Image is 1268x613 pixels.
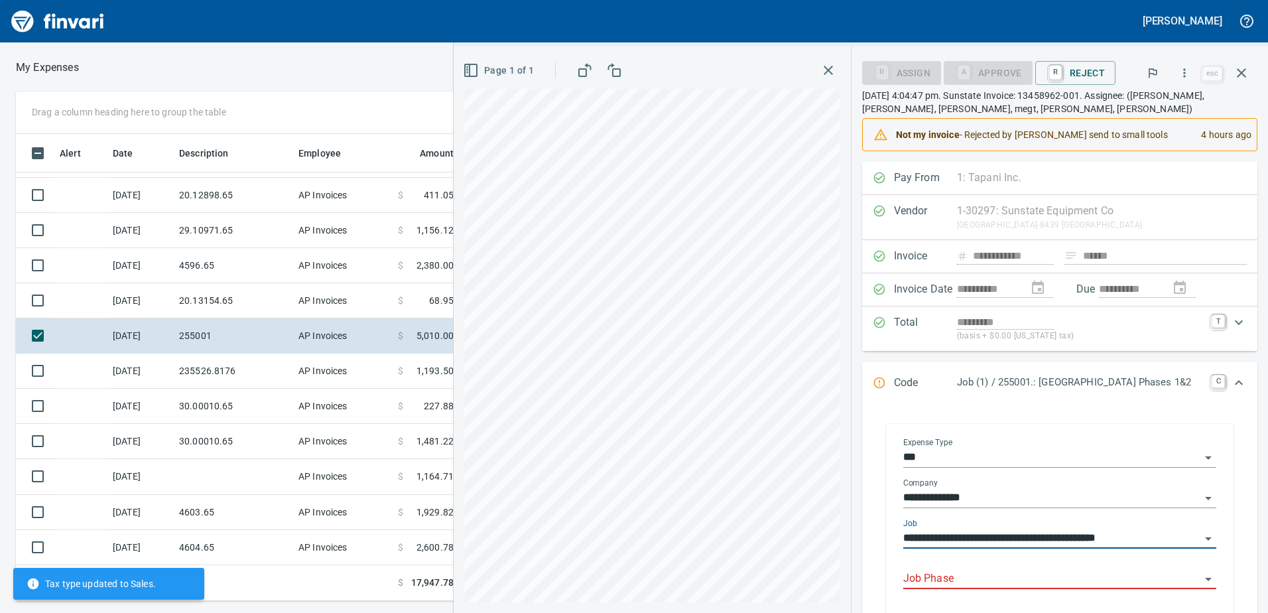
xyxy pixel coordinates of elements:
span: Tax type updated to Sales. [27,577,156,590]
span: 1,164.71 [416,470,454,483]
span: 5,010.00 [416,329,454,342]
td: AP Invoices [293,213,393,248]
span: Date [113,145,133,161]
td: 4596.65 [174,248,293,283]
td: [DATE] [107,283,174,318]
td: 4603.65 [174,495,293,530]
td: [DATE] [107,213,174,248]
div: Job Phase required [944,66,1033,78]
td: AP Invoices [293,459,393,494]
span: 1,481.22 [416,435,454,448]
span: $ [398,329,403,342]
span: 17,947.78 [411,576,454,590]
button: Flag [1138,58,1167,88]
span: 227.88 [424,399,454,413]
span: 1,156.12 [416,224,454,237]
span: Employee [298,145,341,161]
button: Open [1199,489,1218,508]
button: Open [1199,448,1218,467]
span: Description [179,145,229,161]
td: 235526.8176 [174,354,293,389]
td: 20.12898.65 [174,178,293,213]
td: 30.00010.65 [174,424,293,459]
td: 20.13154.65 [174,283,293,318]
span: $ [398,399,403,413]
div: Expand [862,306,1257,351]
span: $ [398,294,403,307]
img: Finvari [8,5,107,37]
td: [DATE] [107,389,174,424]
span: $ [398,364,403,377]
span: 411.05 [424,188,454,202]
span: Alert [60,145,81,161]
span: Amount [420,145,454,161]
span: Amount [403,145,454,161]
span: 1,929.82 [416,506,454,519]
a: esc [1202,66,1222,81]
button: Page 1 of 1 [460,58,539,83]
button: Open [1199,570,1218,588]
td: AP Invoices [293,178,393,213]
span: $ [398,259,403,272]
span: 2,380.00 [416,259,454,272]
td: [DATE] [107,318,174,354]
td: [DATE] [107,178,174,213]
a: R [1049,65,1062,80]
label: Job [903,519,917,527]
span: $ [398,224,403,237]
h5: [PERSON_NAME] [1143,14,1222,28]
span: $ [398,506,403,519]
td: [DATE] [107,424,174,459]
td: [DATE] [107,459,174,494]
strong: Not my invoice [896,129,960,140]
a: T [1212,314,1225,328]
td: 29.10971.65 [174,213,293,248]
span: Page 1 of 1 [466,62,534,79]
td: [DATE] [107,530,174,565]
span: Reject [1046,62,1105,84]
p: Drag a column heading here to group the table [32,105,226,119]
td: AP Invoices [293,283,393,318]
span: Date [113,145,151,161]
td: 30.00010.65 [174,389,293,424]
nav: breadcrumb [16,60,79,76]
span: Alert [60,145,98,161]
td: AP Invoices [293,354,393,389]
td: AP Invoices [293,318,393,354]
button: [PERSON_NAME] [1139,11,1226,31]
td: 255001 [174,318,293,354]
p: Job (1) / 255001.: [GEOGRAPHIC_DATA] Phases 1&2 [957,375,1204,390]
span: 2,600.78 [416,541,454,554]
span: Employee [298,145,358,161]
span: $ [398,541,403,554]
td: AP Invoices [293,389,393,424]
div: - Rejected by [PERSON_NAME] send to small tools [896,123,1191,147]
div: Assign [862,66,941,78]
p: Total [894,314,957,343]
td: [DATE] [107,248,174,283]
span: $ [398,188,403,202]
label: Company [903,479,938,487]
div: Expand [862,362,1257,405]
td: AP Invoices [293,424,393,459]
button: RReject [1035,61,1115,85]
span: $ [398,576,403,590]
td: AP Invoices [293,248,393,283]
span: $ [398,470,403,483]
p: Code [894,375,957,392]
a: C [1212,375,1225,388]
td: AP Invoices [293,495,393,530]
td: AP Invoices [293,530,393,565]
p: [DATE] 4:04:47 pm. Sunstate Invoice: 13458962-001. Assignee: ([PERSON_NAME], [PERSON_NAME], [PERS... [862,89,1257,115]
p: My Expenses [16,60,79,76]
td: [DATE] [107,495,174,530]
button: Open [1199,529,1218,548]
p: (basis + $0.00 [US_STATE] tax) [957,330,1204,343]
span: Close invoice [1199,57,1257,89]
td: [DATE] [107,354,174,389]
td: 4604.65 [174,530,293,565]
button: More [1170,58,1199,88]
label: Expense Type [903,439,952,446]
div: 4 hours ago [1190,123,1251,147]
